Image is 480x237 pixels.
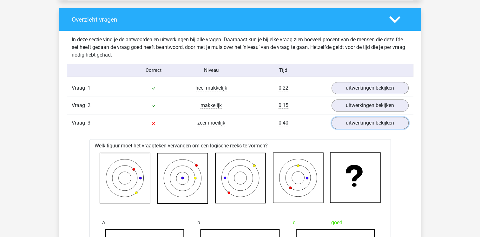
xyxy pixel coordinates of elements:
span: heel makkelijk [195,85,227,91]
div: In deze sectie vind je de antwoorden en uitwerkingen bij alle vragen. Daarnaast kun je bij elke v... [67,36,413,59]
span: 0:15 [279,102,288,109]
span: b [197,216,200,229]
div: Niveau [182,67,240,74]
span: 2 [88,102,90,108]
div: Tijd [240,67,326,74]
div: goed [293,216,378,229]
span: 0:40 [279,120,288,126]
h4: Overzicht vragen [72,16,380,23]
span: 0:22 [279,85,288,91]
span: Vraag [72,84,88,92]
span: Vraag [72,119,88,127]
span: 3 [88,120,90,126]
span: a [102,216,105,229]
span: 1 [88,85,90,91]
span: zeer moeilijk [197,120,225,126]
a: uitwerkingen bekijken [332,82,409,94]
span: Vraag [72,102,88,109]
span: c [293,216,295,229]
a: uitwerkingen bekijken [332,117,409,129]
a: uitwerkingen bekijken [332,99,409,112]
div: Correct [125,67,182,74]
span: makkelijk [201,102,222,109]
